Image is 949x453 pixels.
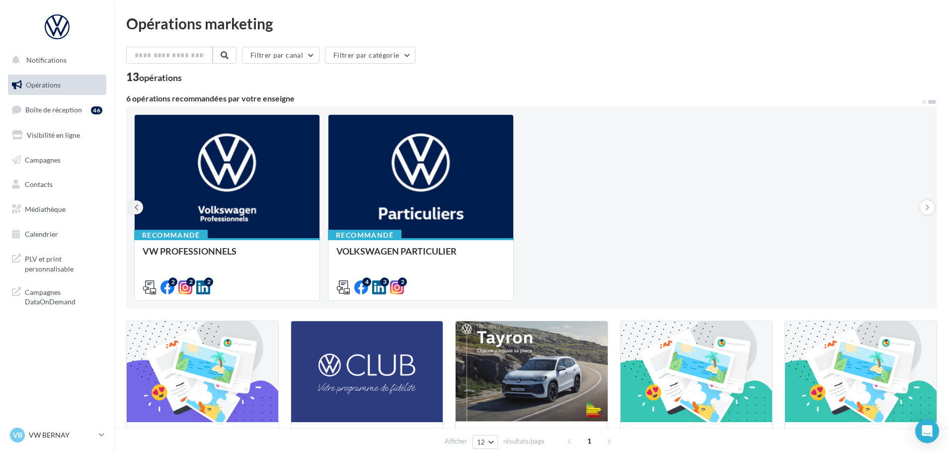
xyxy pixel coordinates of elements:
[143,246,312,266] div: VW PROFESSIONNELS
[473,435,498,449] button: 12
[362,277,371,286] div: 4
[336,246,505,266] div: VOLKSWAGEN PARTICULIER
[25,180,53,188] span: Contacts
[25,285,102,307] span: Campagnes DataOnDemand
[25,205,66,213] span: Médiathèque
[325,47,415,64] button: Filtrer par catégorie
[6,281,108,311] a: Campagnes DataOnDemand
[398,277,407,286] div: 2
[8,426,106,445] a: VB VW BERNAY
[204,277,213,286] div: 2
[6,50,104,71] button: Notifications
[6,248,108,277] a: PLV et print personnalisable
[25,105,82,114] span: Boîte de réception
[6,75,108,95] a: Opérations
[477,438,485,446] span: 12
[915,419,939,443] div: Open Intercom Messenger
[328,230,401,241] div: Recommandé
[139,73,182,82] div: opérations
[6,174,108,195] a: Contacts
[6,99,108,120] a: Boîte de réception46
[380,277,389,286] div: 3
[26,81,61,89] span: Opérations
[26,56,67,64] span: Notifications
[186,277,195,286] div: 2
[134,230,208,241] div: Recommandé
[6,150,108,171] a: Campagnes
[25,155,61,164] span: Campagnes
[25,230,58,238] span: Calendrier
[445,437,467,446] span: Afficher
[126,16,937,31] div: Opérations marketing
[6,199,108,220] a: Médiathèque
[242,47,319,64] button: Filtrer par canal
[168,277,177,286] div: 2
[6,224,108,245] a: Calendrier
[126,72,182,83] div: 13
[126,94,921,102] div: 6 opérations recommandées par votre enseigne
[503,437,545,446] span: résultats/page
[6,125,108,146] a: Visibilité en ligne
[25,252,102,273] span: PLV et print personnalisable
[29,430,95,440] p: VW BERNAY
[13,430,22,440] span: VB
[581,433,597,449] span: 1
[91,106,102,114] div: 46
[27,131,80,139] span: Visibilité en ligne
